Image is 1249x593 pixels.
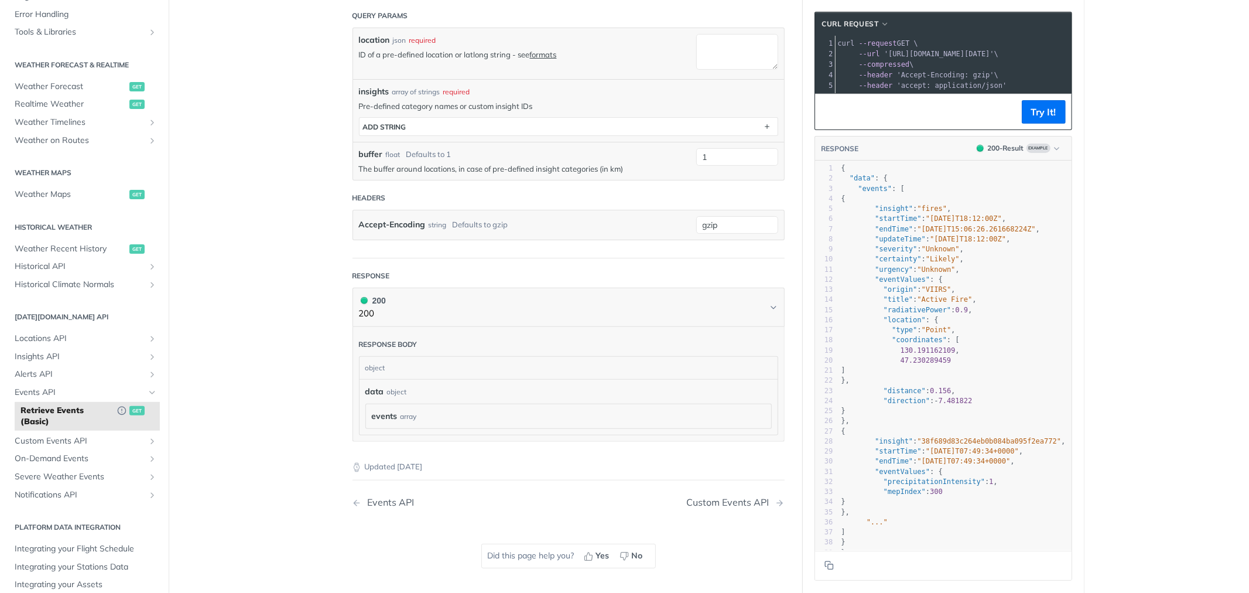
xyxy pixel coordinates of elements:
[815,204,833,214] div: 5
[841,548,846,557] span: }
[148,136,157,145] button: Show subpages for Weather on Routes
[15,351,145,363] span: Insights API
[841,265,960,274] span: : ,
[9,186,160,203] a: Weather Mapsget
[359,163,690,174] p: The buffer around locations, in case of pre-defined insight categories (in km)
[884,50,994,58] span: '[URL][DOMAIN_NAME][DATE]'
[841,407,846,415] span: }
[815,335,833,345] div: 18
[409,35,436,46] div: required
[815,244,833,254] div: 9
[15,189,126,200] span: Weather Maps
[892,326,917,334] span: "type"
[922,245,960,253] span: "Unknown"
[815,325,833,335] div: 17
[769,303,778,312] svg: Chevron
[9,432,160,450] a: Custom Events APIShow subpages for Custom Events API
[15,561,157,573] span: Integrating your Stations Data
[815,366,833,376] div: 21
[815,70,835,80] div: 4
[977,145,984,152] span: 200
[989,478,993,486] span: 1
[616,547,649,565] button: No
[841,275,943,284] span: : {
[884,397,930,405] span: "direction"
[815,416,833,426] div: 26
[353,327,785,442] div: 200 200200
[359,148,383,161] label: buffer
[815,396,833,406] div: 24
[841,205,952,213] span: : ,
[9,522,160,533] h2: Platform DATA integration
[361,297,368,304] span: 200
[815,275,833,285] div: 12
[9,60,160,70] h2: Weather Forecast & realtime
[148,352,157,362] button: Show subpages for Insights API
[841,497,846,506] span: }
[148,28,157,37] button: Show subpages for Tools & Libraries
[930,387,951,395] span: 0.156
[841,447,1024,455] span: : ,
[922,326,952,334] span: "Point"
[841,285,956,294] span: : ,
[9,114,160,131] a: Weather TimelinesShow subpages for Weather Timelines
[815,447,833,456] div: 29
[359,339,418,350] div: Response body
[9,132,160,149] a: Weather on RoutesShow subpages for Weather on Routes
[918,205,947,213] span: "fires"
[884,478,985,486] span: "precipitationIntensity"
[971,142,1066,154] button: 200200-ResultExample
[815,234,833,244] div: 8
[387,387,407,397] div: object
[129,244,145,254] span: get
[841,437,1066,445] span: : ,
[822,19,879,29] span: cURL Request
[386,149,401,160] div: float
[9,540,160,558] a: Integrating your Flight Schedule
[148,472,157,482] button: Show subpages for Severe Weather Events
[838,50,999,58] span: \
[821,103,837,121] button: Copy to clipboard
[15,402,160,431] a: Retrieve Events (Basic)Deprecated Endpointget
[1026,144,1050,153] span: Example
[20,405,111,428] span: Retrieve Events (Basic)
[815,49,835,59] div: 2
[841,366,846,374] span: ]
[875,205,913,213] span: "insight"
[9,258,160,275] a: Historical APIShow subpages for Historical API
[841,397,973,405] span: :
[129,406,145,415] span: get
[9,468,160,486] a: Severe Weather EventsShow subpages for Severe Weather Events
[9,450,160,468] a: On-Demand EventsShow subpages for On-Demand Events
[815,427,833,437] div: 27
[481,544,656,568] div: Did this page help you?
[372,410,398,422] span: events
[930,488,943,496] span: 300
[363,122,406,131] div: ADD string
[687,497,775,508] div: Custom Events API
[841,346,960,355] span: ,
[9,312,160,322] h2: [DATE][DOMAIN_NAME] API
[841,508,850,516] span: },
[859,50,880,58] span: --url
[148,280,157,289] button: Show subpages for Historical Climate Normals
[15,261,145,272] span: Historical API
[918,437,1062,445] span: "38f689d83c264eb0b084ba095f2ea772"
[9,330,160,347] a: Locations APIShow subpages for Locations API
[841,376,850,384] span: },
[362,497,415,508] div: Events API
[841,316,939,324] span: : {
[359,294,778,321] button: 200 200200
[365,386,384,398] span: data
[815,517,833,527] div: 36
[15,369,145,380] span: Alerts API
[148,454,157,464] button: Show subpages for On-Demand Events
[875,214,921,223] span: "startTime"
[841,225,1041,233] span: : ,
[815,224,833,234] div: 7
[859,71,893,79] span: --header
[875,265,913,274] span: "urgency"
[359,101,778,111] p: Pre-defined category names or custom insight IDs
[901,346,956,355] span: 130.191162109
[596,550,610,562] span: Yes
